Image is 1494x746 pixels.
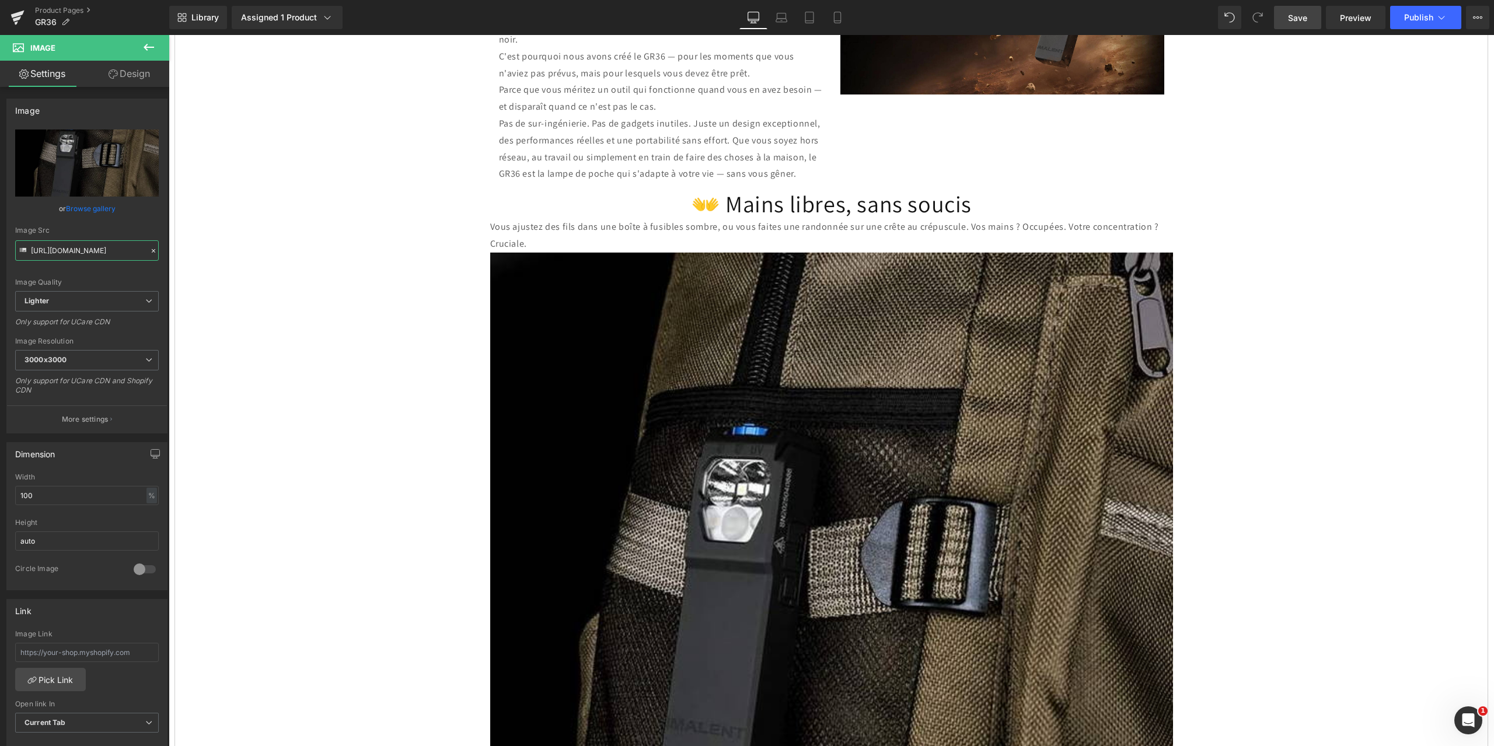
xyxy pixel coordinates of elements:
[15,519,159,527] div: Height
[823,6,851,29] a: Mobile
[330,47,654,80] p: Parce que vous méritez un outil qui fonctionne quand vous en avez besoin — et disparaît quand ce ...
[739,6,767,29] a: Desktop
[62,414,109,425] p: More settings
[1288,12,1307,24] span: Save
[15,564,122,576] div: Circle Image
[1404,13,1433,22] span: Publish
[795,6,823,29] a: Tablet
[15,668,86,691] a: Pick Link
[25,296,49,305] b: Lighter
[1390,6,1461,29] button: Publish
[15,486,159,505] input: auto
[66,198,116,219] a: Browse gallery
[322,153,1004,184] h1: 👐 Mains libres, sans soucis
[146,488,157,503] div: %
[767,6,795,29] a: Laptop
[15,630,159,638] div: Image Link
[30,43,55,52] span: Image
[1466,6,1489,29] button: More
[35,17,57,27] span: GR36
[25,718,66,727] b: Current Tab
[15,240,159,261] input: Link
[1246,6,1269,29] button: Redo
[330,13,654,47] p: C'est pourquoi nous avons créé le GR36 — pour les moments que vous n'aviez pas prévus, mais pour ...
[1340,12,1371,24] span: Preview
[15,600,32,616] div: Link
[15,473,159,481] div: Width
[330,80,654,148] p: Pas de sur-ingénierie. Pas de gadgets inutiles. Juste un design exceptionnel, des performances ré...
[15,337,159,345] div: Image Resolution
[15,99,40,115] div: Image
[1326,6,1385,29] a: Preview
[1478,706,1488,716] span: 1
[1454,706,1482,734] iframe: Intercom live chat
[7,405,167,433] button: More settings
[169,6,227,29] a: New Library
[191,12,219,23] span: Library
[25,355,67,364] b: 3000x3000
[15,376,159,402] div: Only support for UCare CDN and Shopify CDN
[35,6,169,15] a: Product Pages
[15,226,159,234] div: Image Src
[322,184,1004,218] p: Vous ajustez des fils dans une boîte à fusibles sombre, ou vous faites une randonnée sur une crêt...
[241,12,333,23] div: Assigned 1 Product
[87,61,172,87] a: Design
[15,202,159,215] div: or
[15,443,55,459] div: Dimension
[15,317,159,334] div: Only support for UCare CDN
[15,643,159,662] input: https://your-shop.myshopify.com
[1218,6,1241,29] button: Undo
[15,700,159,708] div: Open link In
[15,278,159,286] div: Image Quality
[15,531,159,551] input: auto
